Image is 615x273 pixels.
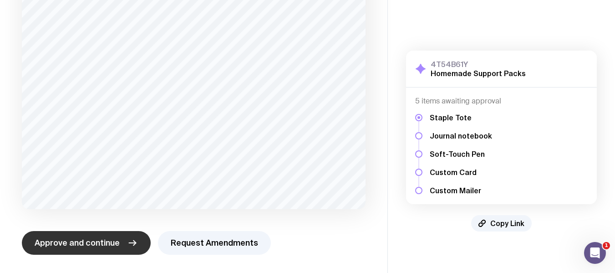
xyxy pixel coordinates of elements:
[35,237,120,248] span: Approve and continue
[430,131,492,140] h5: Journal notebook
[430,168,492,177] h5: Custom Card
[431,69,526,78] h2: Homemade Support Packs
[584,242,606,264] iframe: Intercom live chat
[158,231,271,255] button: Request Amendments
[603,242,610,249] span: 1
[430,113,492,122] h5: Staple Tote
[471,215,532,232] button: Copy Link
[490,219,524,228] span: Copy Link
[430,149,492,159] h5: Soft-Touch Pen
[430,186,492,195] h5: Custom Mailer
[415,97,588,106] h4: 5 items awaiting approval
[22,231,151,255] button: Approve and continue
[431,60,526,69] h3: 4T54B61Y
